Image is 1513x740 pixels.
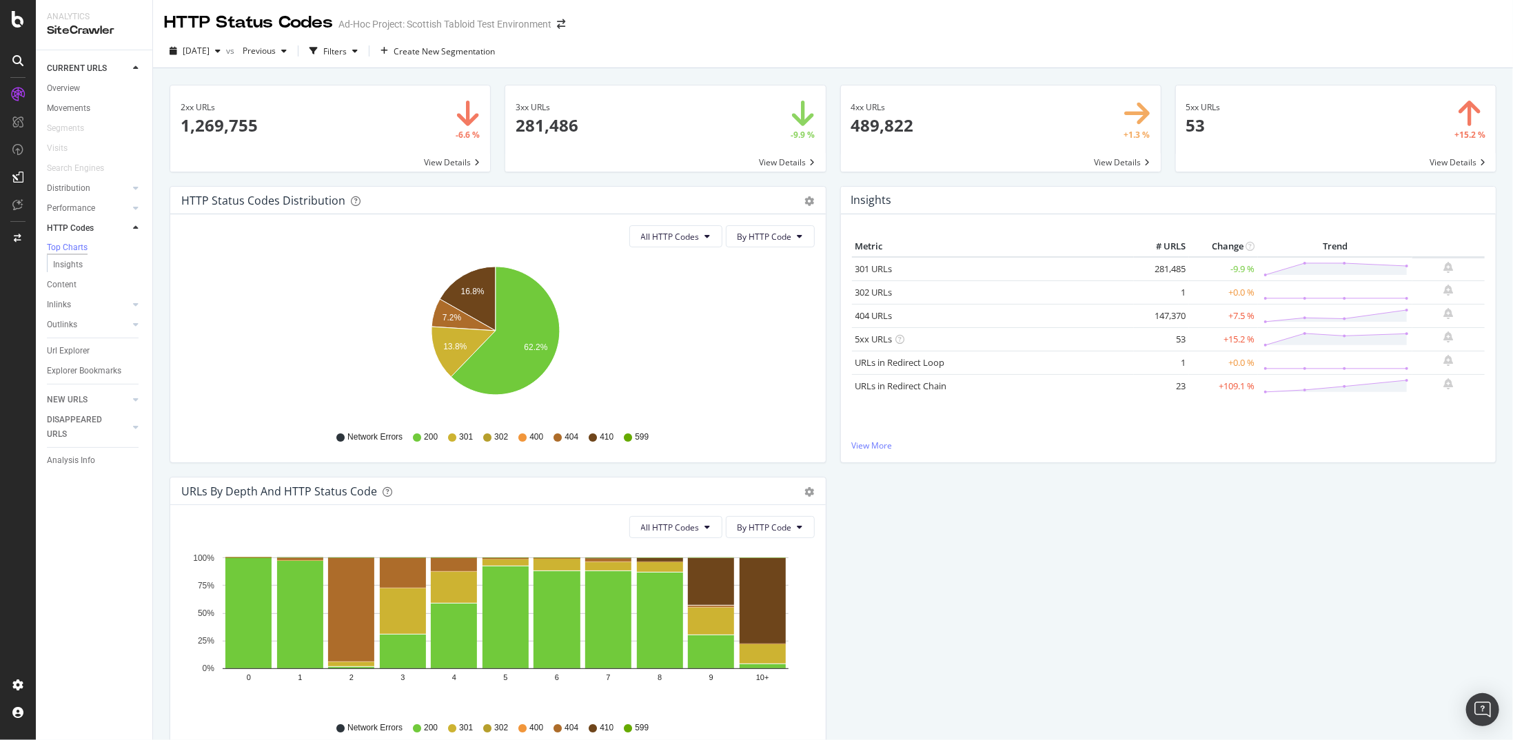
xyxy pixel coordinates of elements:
[641,231,700,243] span: All HTTP Codes
[494,722,508,734] span: 302
[47,241,143,255] a: Top Charts
[394,45,495,57] span: Create New Segmentation
[47,121,98,136] a: Segments
[658,674,662,682] text: 8
[1189,236,1258,257] th: Change
[424,431,438,443] span: 200
[193,553,214,563] text: 100%
[452,674,456,682] text: 4
[47,413,129,442] a: DISAPPEARED URLS
[459,722,473,734] span: 301
[738,522,792,533] span: By HTTP Code
[47,221,94,236] div: HTTP Codes
[203,664,215,674] text: 0%
[349,674,354,682] text: 2
[1444,378,1454,389] div: bell-plus
[459,431,473,443] span: 301
[164,40,226,62] button: [DATE]
[47,23,141,39] div: SiteCrawler
[47,318,129,332] a: Outlinks
[47,101,90,116] div: Movements
[47,11,141,23] div: Analytics
[629,225,722,247] button: All HTTP Codes
[47,201,95,216] div: Performance
[855,380,947,392] a: URLs in Redirect Chain
[1189,257,1258,281] td: -9.9 %
[1466,693,1499,726] div: Open Intercom Messenger
[1444,308,1454,319] div: bell-plus
[855,333,893,345] a: 5xx URLs
[756,674,769,682] text: 10+
[494,431,508,443] span: 302
[47,318,77,332] div: Outlinks
[47,61,107,76] div: CURRENT URLS
[1134,304,1189,327] td: 147,370
[47,413,116,442] div: DISAPPEARED URLS
[47,393,88,407] div: NEW URLS
[726,516,815,538] button: By HTTP Code
[237,45,276,56] span: Previous
[181,549,810,709] svg: A chart.
[443,314,462,323] text: 7.2%
[47,298,129,312] a: Inlinks
[709,674,713,682] text: 9
[1189,351,1258,374] td: +0.0 %
[1134,374,1189,398] td: 23
[47,344,143,358] a: Url Explorer
[524,342,547,352] text: 62.2%
[47,181,129,196] a: Distribution
[565,722,578,734] span: 404
[851,191,892,209] h4: Insights
[164,11,333,34] div: HTTP Status Codes
[555,674,559,682] text: 6
[375,40,500,62] button: Create New Segmentation
[47,201,129,216] a: Performance
[1189,374,1258,398] td: +109.1 %
[529,431,543,443] span: 400
[53,258,83,272] div: Insights
[47,121,84,136] div: Segments
[47,181,90,196] div: Distribution
[47,81,80,96] div: Overview
[1189,327,1258,351] td: +15.2 %
[461,287,485,296] text: 16.8%
[47,364,143,378] a: Explorer Bookmarks
[47,298,71,312] div: Inlinks
[347,431,403,443] span: Network Errors
[47,161,118,176] a: Search Engines
[47,242,88,254] div: Top Charts
[347,722,403,734] span: Network Errors
[738,231,792,243] span: By HTTP Code
[226,45,237,56] span: vs
[1189,304,1258,327] td: +7.5 %
[181,484,377,498] div: URLs by Depth and HTTP Status Code
[1444,355,1454,366] div: bell-plus
[635,431,649,443] span: 599
[852,440,1485,451] a: View More
[323,45,347,57] div: Filters
[607,674,611,682] text: 7
[47,61,129,76] a: CURRENT URLS
[298,674,302,682] text: 1
[183,45,210,56] span: 2025 Aug. 26th
[47,393,129,407] a: NEW URLS
[47,278,77,292] div: Content
[47,81,143,96] a: Overview
[47,344,90,358] div: Url Explorer
[600,722,613,734] span: 410
[855,286,893,298] a: 302 URLs
[198,608,214,618] text: 50%
[181,258,810,418] div: A chart.
[47,101,143,116] a: Movements
[565,431,578,443] span: 404
[1189,280,1258,304] td: +0.0 %
[1444,285,1454,296] div: bell-plus
[852,236,1135,257] th: Metric
[443,342,467,351] text: 13.8%
[805,487,815,497] div: gear
[726,225,815,247] button: By HTTP Code
[855,263,893,275] a: 301 URLs
[47,453,143,468] a: Analysis Info
[424,722,438,734] span: 200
